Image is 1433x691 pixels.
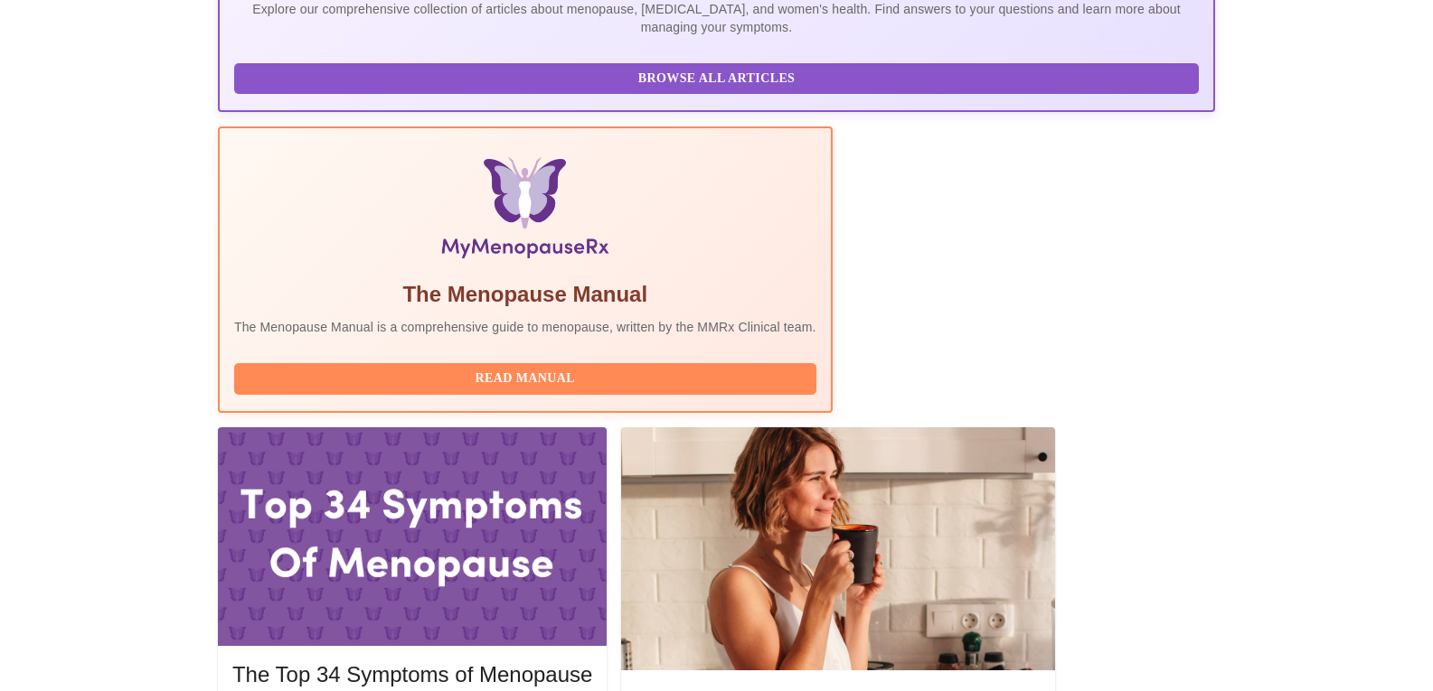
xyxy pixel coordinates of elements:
h5: The Menopause Manual [234,280,816,309]
a: Read Manual [234,369,821,385]
button: Read Manual [234,363,816,395]
span: Read Manual [252,368,798,390]
span: Browse All Articles [252,68,1181,90]
button: Browse All Articles [234,63,1199,95]
a: Browse All Articles [234,70,1203,85]
p: The Menopause Manual is a comprehensive guide to menopause, written by the MMRx Clinical team. [234,318,816,336]
img: Menopause Manual [326,157,723,266]
h5: The Top 34 Symptoms of Menopause [232,660,592,689]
